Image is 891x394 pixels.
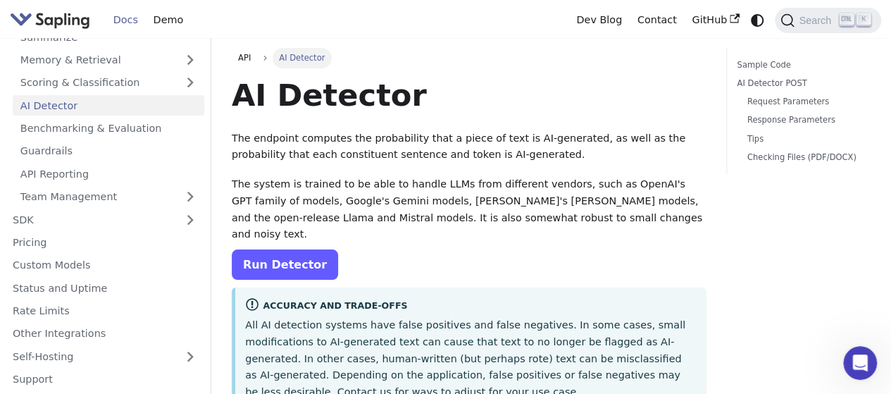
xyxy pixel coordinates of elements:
[13,118,204,139] a: Benchmarking & Evaluation
[737,77,866,90] a: AI Detector POST
[13,95,204,116] a: AI Detector
[176,209,204,230] button: Expand sidebar category 'SDK'
[13,73,204,93] a: Scoring & Classification
[747,10,768,30] button: Switch between dark and light mode (currently system mode)
[10,10,95,30] a: Sapling.ai
[146,9,191,31] a: Demo
[13,187,204,207] a: Team Management
[630,9,685,31] a: Contact
[843,346,877,380] iframe: Intercom live chat
[775,8,880,33] button: Search (Ctrl+K)
[737,59,866,72] a: Sample Code
[5,209,176,230] a: SDK
[13,164,204,184] a: API Reporting
[245,297,696,314] div: Accuracy and Trade-offs
[5,324,204,344] a: Other Integrations
[747,113,861,127] a: Response Parameters
[13,50,204,70] a: Memory & Retrieval
[5,233,204,253] a: Pricing
[747,151,861,164] a: Checking Files (PDF/DOCX)
[232,76,706,114] h1: AI Detector
[106,9,146,31] a: Docs
[232,130,706,164] p: The endpoint computes the probability that a piece of text is AI-generated, as well as the probab...
[232,250,338,280] a: Run Detector
[238,53,251,63] span: API
[795,15,840,26] span: Search
[5,369,204,390] a: Support
[232,48,706,68] nav: Breadcrumbs
[684,9,747,31] a: GitHub
[232,176,706,243] p: The system is trained to be able to handle LLMs from different vendors, such as OpenAI's GPT fami...
[747,95,861,109] a: Request Parameters
[273,48,332,68] span: AI Detector
[5,278,204,298] a: Status and Uptime
[5,301,204,321] a: Rate Limits
[5,346,204,367] a: Self-Hosting
[10,10,90,30] img: Sapling.ai
[5,255,204,276] a: Custom Models
[747,133,861,146] a: Tips
[856,13,871,26] kbd: K
[232,48,258,68] a: API
[13,141,204,161] a: Guardrails
[568,9,629,31] a: Dev Blog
